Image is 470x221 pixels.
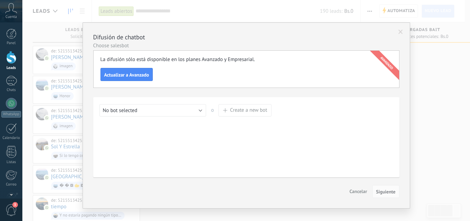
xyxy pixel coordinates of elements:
[100,71,153,78] a: Actualizar a Avanzado
[1,66,21,70] div: Leads
[93,42,399,49] p: Choose salesbot
[1,111,21,118] div: WhatsApp
[230,107,267,113] span: Create a new bot
[1,88,21,92] div: Chats
[218,104,271,117] button: Create a new bot
[104,72,149,77] span: Actualizar a Avanzado
[100,56,361,81] div: La difusión sólo está disponible en los planes Avanzado y Empresarial.
[366,42,407,84] div: avanzado
[376,189,396,194] span: Siguiente
[6,15,17,19] span: Cuenta
[1,41,21,46] div: Panel
[347,185,370,198] button: Cancelar
[372,185,399,198] button: Siguiente
[206,104,218,117] span: o
[93,33,399,41] h2: Difusión de chatbot
[100,68,153,81] button: Actualizar a Avanzado
[350,188,367,194] span: Cancelar
[1,136,21,140] div: Calendario
[1,182,21,187] div: Correo
[103,107,138,114] span: No bot selected
[1,160,21,164] div: Listas
[99,104,206,117] button: No bot selected
[12,202,18,208] span: 3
